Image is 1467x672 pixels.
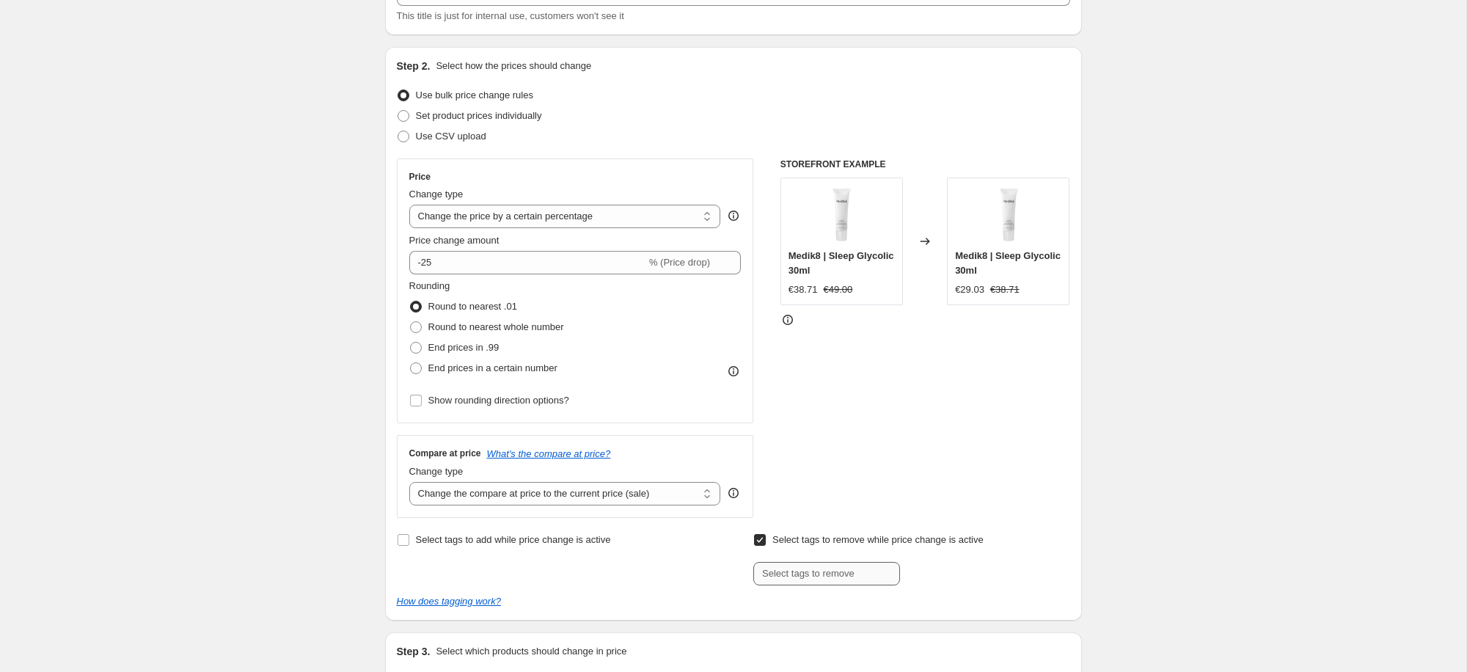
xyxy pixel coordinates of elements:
img: Medik8SleepGlycolic-638858_80x.jpg [979,186,1038,244]
span: This title is just for internal use, customers won't see it [397,10,624,21]
img: Medik8SleepGlycolic-638858_80x.jpg [812,186,871,244]
span: Round to nearest whole number [428,321,564,332]
span: Medik8 | Sleep Glycolic 30ml [955,250,1061,276]
span: €49.00 [824,284,853,295]
span: Set product prices individually [416,110,542,121]
h3: Compare at price [409,448,481,459]
p: Select how the prices should change [436,59,591,73]
h2: Step 2. [397,59,431,73]
span: Select tags to remove while price change is active [772,534,984,545]
span: €29.03 [955,284,984,295]
div: help [726,486,741,500]
span: Show rounding direction options? [428,395,569,406]
span: Use CSV upload [416,131,486,142]
p: Select which products should change in price [436,644,626,659]
span: €38.71 [789,284,818,295]
input: Select tags to remove [753,562,900,585]
h6: STOREFRONT EXAMPLE [780,158,1070,170]
span: End prices in a certain number [428,362,557,373]
span: Round to nearest .01 [428,301,517,312]
button: What's the compare at price? [487,448,611,459]
h2: Step 3. [397,644,431,659]
span: Change type [409,189,464,200]
span: % (Price drop) [649,257,710,268]
span: Select tags to add while price change is active [416,534,611,545]
a: How does tagging work? [397,596,501,607]
span: Rounding [409,280,450,291]
span: End prices in .99 [428,342,500,353]
input: -15 [409,251,646,274]
span: Medik8 | Sleep Glycolic 30ml [789,250,894,276]
div: help [726,208,741,223]
h3: Price [409,171,431,183]
span: €38.71 [990,284,1020,295]
span: Price change amount [409,235,500,246]
span: Use bulk price change rules [416,90,533,101]
span: Change type [409,466,464,477]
